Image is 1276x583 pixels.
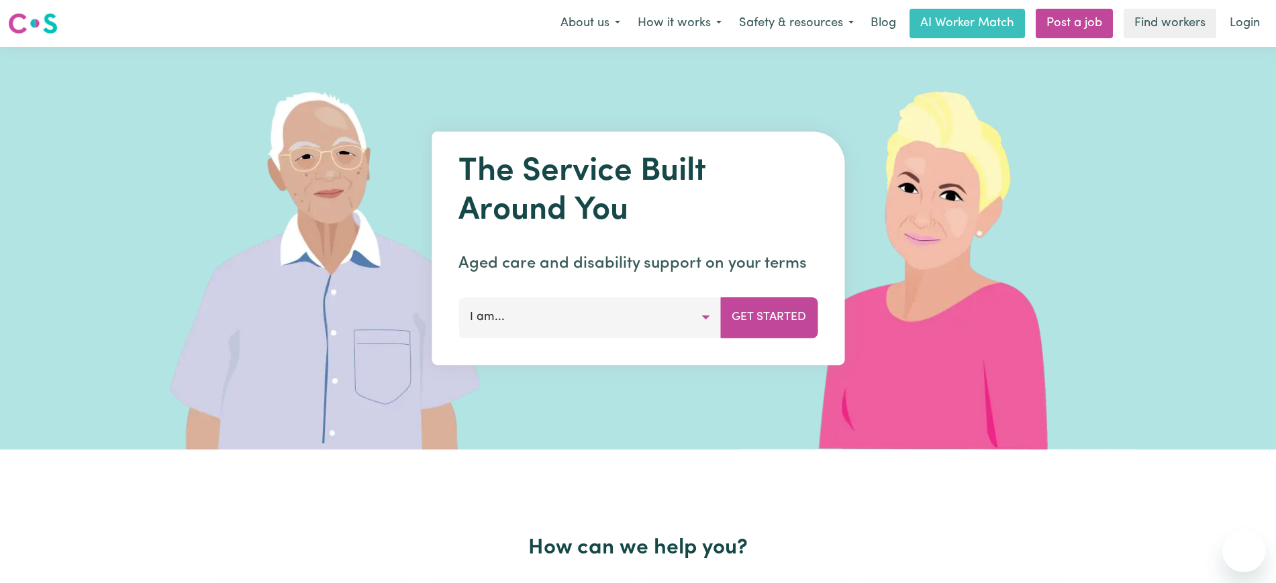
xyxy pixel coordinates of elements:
p: Aged care and disability support on your terms [458,252,818,276]
h2: How can we help you? [203,535,1073,561]
button: Get Started [720,297,818,337]
img: Careseekers logo [8,11,58,36]
a: Post a job [1036,9,1113,38]
button: I am... [458,297,721,337]
a: Blog [863,9,904,38]
a: AI Worker Match [910,9,1025,38]
h1: The Service Built Around You [458,153,818,230]
button: How it works [629,9,730,38]
button: Safety & resources [730,9,863,38]
iframe: Button to launch messaging window [1222,529,1265,572]
button: About us [552,9,629,38]
a: Login [1222,9,1268,38]
a: Careseekers logo [8,8,58,39]
a: Find workers [1124,9,1216,38]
